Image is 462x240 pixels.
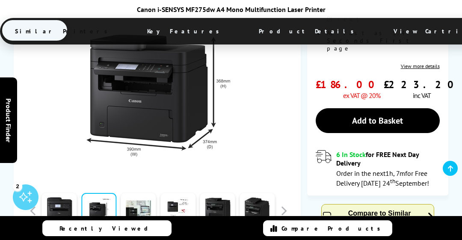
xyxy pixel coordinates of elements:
span: £223.20 [384,78,459,91]
img: Canon i-SENSYS MF275dw Thumbnail [74,5,242,172]
sup: th [390,177,395,185]
span: 1h, 7m [385,169,405,178]
a: View more details [401,63,440,69]
span: ex VAT @ 20% [343,91,380,100]
span: Compare to Similar Printers [348,210,411,225]
span: Order in the next for Free Delivery [DATE] 24 September! [336,169,429,187]
a: Add to Basket [316,108,440,133]
span: Compare Products [281,225,385,232]
div: 2 [13,181,22,191]
span: 6 In Stock [336,150,366,159]
div: modal_delivery [316,150,440,187]
a: Recently Viewed [42,220,172,236]
button: Compare to Similar Printers [322,204,434,230]
span: inc VAT [413,91,431,100]
span: Key Features [134,21,237,41]
span: Product Details [246,21,371,41]
span: Similar Printers [2,21,125,41]
span: Recently Viewed [59,225,157,232]
a: Compare Products [263,220,392,236]
span: £186.00 [316,78,380,91]
div: for FREE Next Day Delivery [336,150,440,167]
span: Product Finder [4,98,13,142]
